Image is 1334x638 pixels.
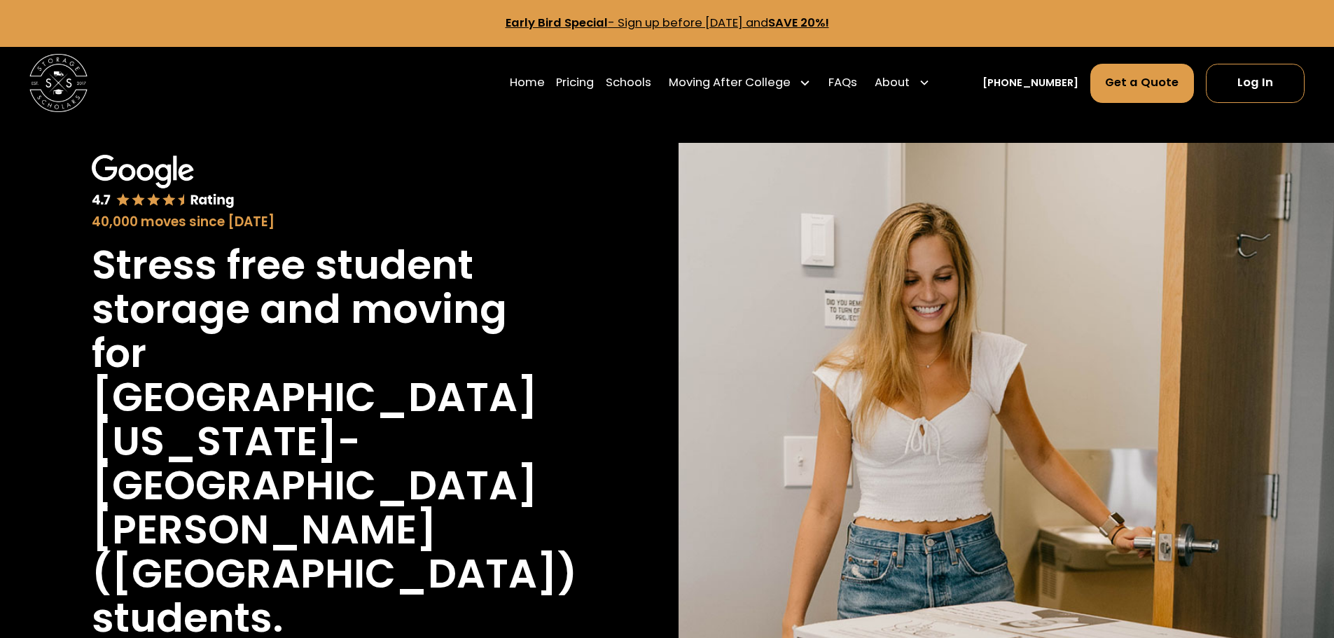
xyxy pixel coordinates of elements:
[556,62,594,103] a: Pricing
[92,155,235,209] img: Google 4.7 star rating
[506,15,608,31] strong: Early Bird Special
[1090,64,1195,103] a: Get a Quote
[982,76,1078,91] a: [PHONE_NUMBER]
[92,375,577,596] h1: [GEOGRAPHIC_DATA][US_STATE]-[GEOGRAPHIC_DATA][PERSON_NAME] ([GEOGRAPHIC_DATA])
[92,243,564,375] h1: Stress free student storage and moving for
[875,74,910,92] div: About
[1206,64,1305,103] a: Log In
[506,15,829,31] a: Early Bird Special- Sign up before [DATE] andSAVE 20%!
[768,15,829,31] strong: SAVE 20%!
[869,62,936,103] div: About
[92,212,564,232] div: 40,000 moves since [DATE]
[29,54,88,112] img: Storage Scholars main logo
[510,62,545,103] a: Home
[669,74,791,92] div: Moving After College
[606,62,651,103] a: Schools
[828,62,857,103] a: FAQs
[663,62,817,103] div: Moving After College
